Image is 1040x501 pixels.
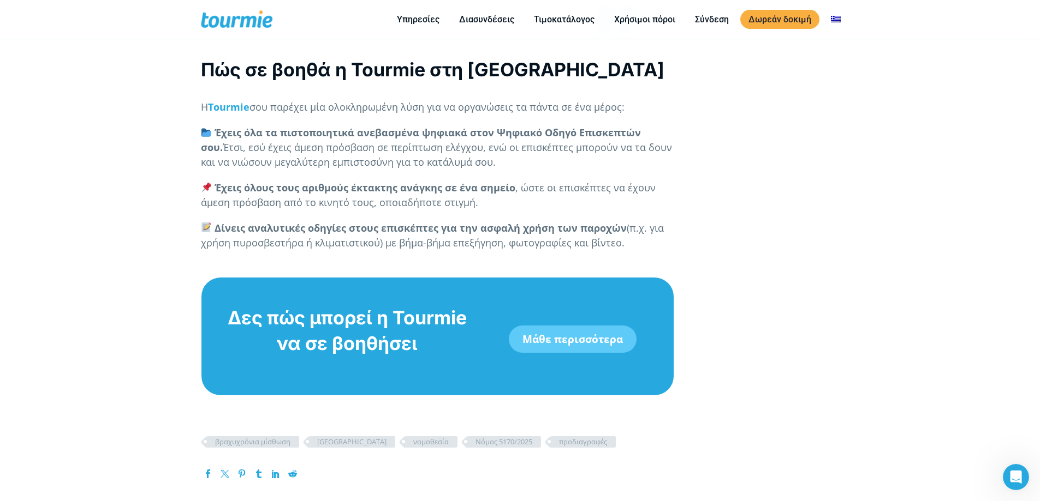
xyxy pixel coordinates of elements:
[1003,464,1029,490] iframe: Intercom live chat
[201,57,674,82] h2: Πώς σε βοηθά η Tourmie στη [GEOGRAPHIC_DATA]
[208,100,249,113] a: Tourmie
[405,436,457,448] a: νομοθεσία
[389,13,448,26] a: Υπηρεσίες
[550,436,616,448] a: προδιαγραφές
[687,13,737,26] a: Σύνδεση
[467,436,541,448] a: Νόμος 5170/2025
[237,469,246,478] a: Pinterest
[288,469,297,478] a: Reddit
[451,13,522,26] a: Διασυνδέσεις
[228,306,467,354] span: Δες πώς μπορεί η Tourmie να σε βοηθήσει
[509,325,637,353] a: Μάθε περισσότερα
[201,100,674,114] p: Η σου παρέχει μία ολοκληρωμένη λύση για να οργανώσεις τα πάντα σε ένα μέρος:
[215,181,515,194] strong: Έχεις όλους τους αριθμούς έκτακτης ανάγκης σε ένα σημείο
[201,180,674,210] p: , ώστε οι επισκέπτες να έχουν άμεση πρόσβαση από το κινητό τους, οποιαδήποτε στιγμή.
[215,221,627,234] strong: Δίνεις αναλυτικές οδηγίες στους επισκέπτες για την ασφαλή χρήση των παροχών
[254,469,263,478] a: Tumblr
[221,469,229,478] a: Twitter
[204,469,212,478] a: Facebook
[201,221,674,250] p: (π.χ. για χρήση πυροσβεστήρα ή κλιματιστικού) με βήμα-βήμα επεξήγηση, φωτογραφίες και βίντεο.
[526,13,603,26] a: Τιμοκατάλογος
[201,126,641,154] strong: Έχεις όλα τα πιστοποιητικά ανεβασμένα ψηφιακά στον Ψηφιακό Οδηγό Επισκεπτών σου.
[271,469,280,478] a: LinkedIn
[740,10,819,29] a: Δωρεάν δοκιμή
[201,125,674,170] p: Έτσι, εσύ έχεις άμεση πρόσβαση σε περίπτωση ελέγχου, ενώ οι επισκέπτες μπορούν να τα δουν και να ...
[308,436,395,448] a: [GEOGRAPHIC_DATA]
[606,13,684,26] a: Χρήσιμοι πόροι
[206,436,299,448] a: βραχυχρόνια μίσθωση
